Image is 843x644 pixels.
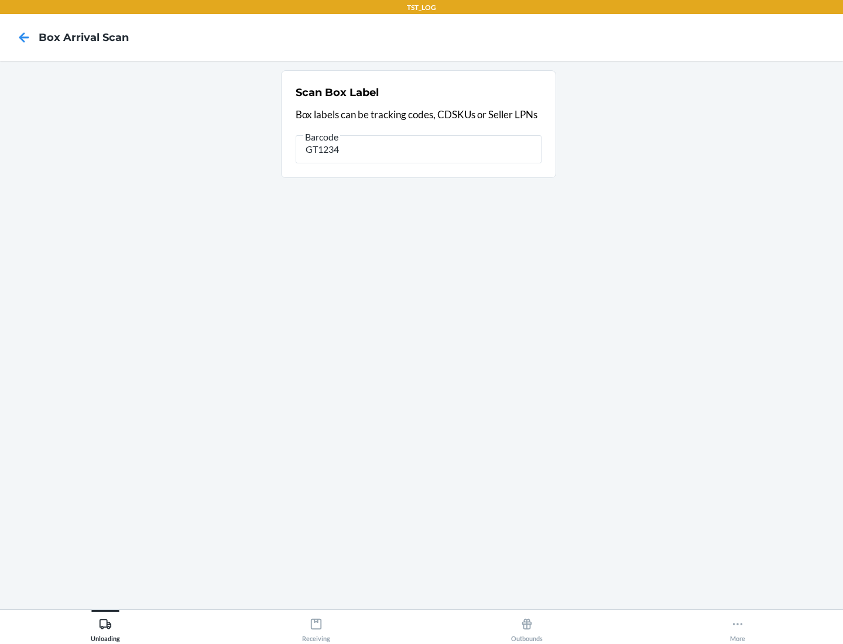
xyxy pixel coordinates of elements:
[39,30,129,45] h4: Box Arrival Scan
[296,85,379,100] h2: Scan Box Label
[296,135,542,163] input: Barcode
[730,613,745,642] div: More
[211,610,421,642] button: Receiving
[91,613,120,642] div: Unloading
[407,2,436,13] p: TST_LOG
[302,613,330,642] div: Receiving
[511,613,543,642] div: Outbounds
[303,131,340,143] span: Barcode
[632,610,843,642] button: More
[296,107,542,122] p: Box labels can be tracking codes, CDSKUs or Seller LPNs
[421,610,632,642] button: Outbounds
